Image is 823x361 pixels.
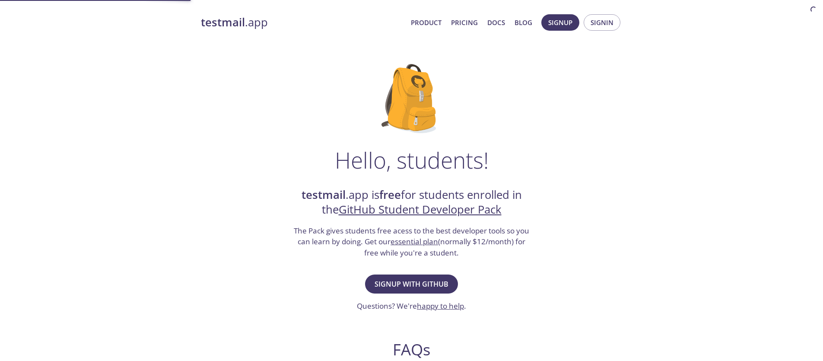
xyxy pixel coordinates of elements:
[201,15,404,30] a: testmail.app
[541,14,579,31] button: Signup
[515,17,532,28] a: Blog
[293,225,531,259] h3: The Pack gives students free acess to the best developer tools so you can learn by doing. Get our...
[487,17,505,28] a: Docs
[375,278,448,290] span: Signup with GitHub
[357,300,466,312] h3: Questions? We're .
[246,340,578,359] h2: FAQs
[411,17,442,28] a: Product
[365,275,458,294] button: Signup with GitHub
[548,17,572,28] span: Signup
[417,301,464,311] a: happy to help
[335,147,489,173] h1: Hello, students!
[201,15,245,30] strong: testmail
[379,187,401,202] strong: free
[381,64,442,133] img: github-student-backpack.png
[451,17,478,28] a: Pricing
[293,188,531,217] h2: .app is for students enrolled in the
[584,14,620,31] button: Signin
[302,187,346,202] strong: testmail
[391,236,438,246] a: essential plan
[591,17,613,28] span: Signin
[339,202,502,217] a: GitHub Student Developer Pack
